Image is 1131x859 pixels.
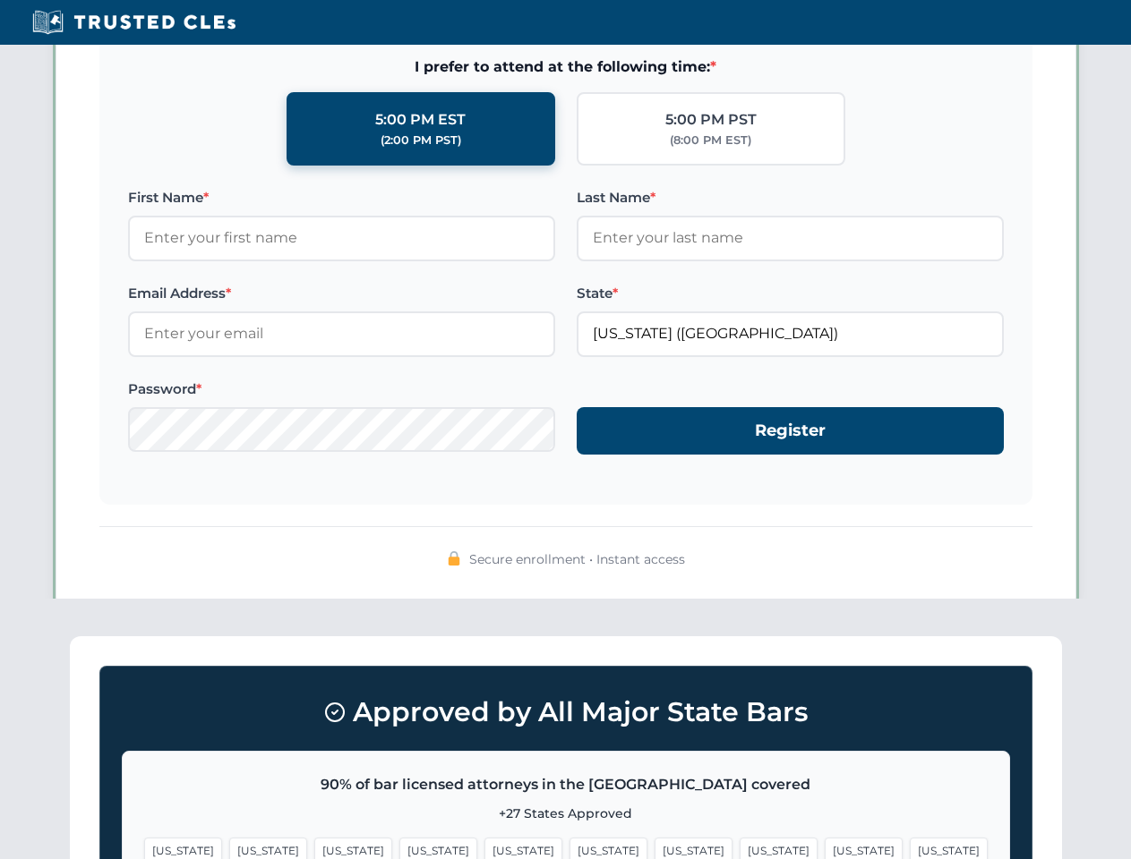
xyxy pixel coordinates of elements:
[577,216,1004,260] input: Enter your last name
[122,688,1010,736] h3: Approved by All Major State Bars
[128,311,555,356] input: Enter your email
[577,283,1004,304] label: State
[577,407,1004,455] button: Register
[577,311,1004,356] input: Florida (FL)
[128,187,555,208] label: First Name
[447,551,461,566] img: 🔒
[670,132,751,149] div: (8:00 PM EST)
[128,378,555,400] label: Password
[128,55,1004,79] span: I prefer to attend at the following time:
[469,549,685,569] span: Secure enrollment • Instant access
[27,9,241,36] img: Trusted CLEs
[577,187,1004,208] label: Last Name
[128,283,555,304] label: Email Address
[144,804,988,823] p: +27 States Approved
[128,216,555,260] input: Enter your first name
[665,108,757,132] div: 5:00 PM PST
[375,108,466,132] div: 5:00 PM EST
[144,773,988,796] p: 90% of bar licensed attorneys in the [GEOGRAPHIC_DATA] covered
[381,132,461,149] div: (2:00 PM PST)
